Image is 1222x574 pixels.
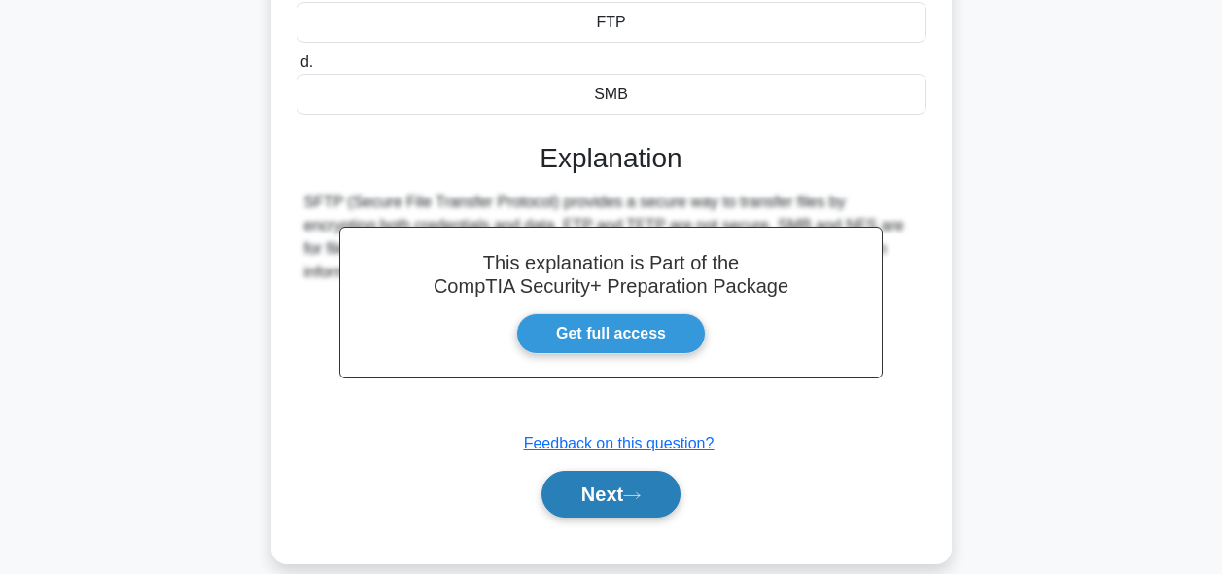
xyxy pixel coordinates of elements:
[304,191,919,284] div: SFTP (Secure File Transfer Protocol) provides a secure way to transfer files by encrypting both c...
[297,74,926,115] div: SMB
[516,313,706,354] a: Get full access
[524,435,715,451] a: Feedback on this question?
[308,142,915,175] h3: Explanation
[541,471,681,518] button: Next
[297,2,926,43] div: FTP
[300,54,313,70] span: d.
